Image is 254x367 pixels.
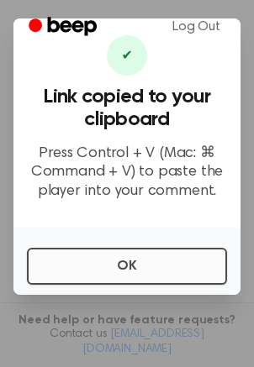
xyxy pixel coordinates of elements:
a: Beep [17,11,112,44]
a: Log Out [156,7,237,47]
p: Press Control + V (Mac: ⌘ Command + V) to paste the player into your comment. [27,144,227,202]
button: OK [27,248,227,285]
h3: Link copied to your clipboard [27,86,227,131]
div: ✔ [107,35,147,76]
